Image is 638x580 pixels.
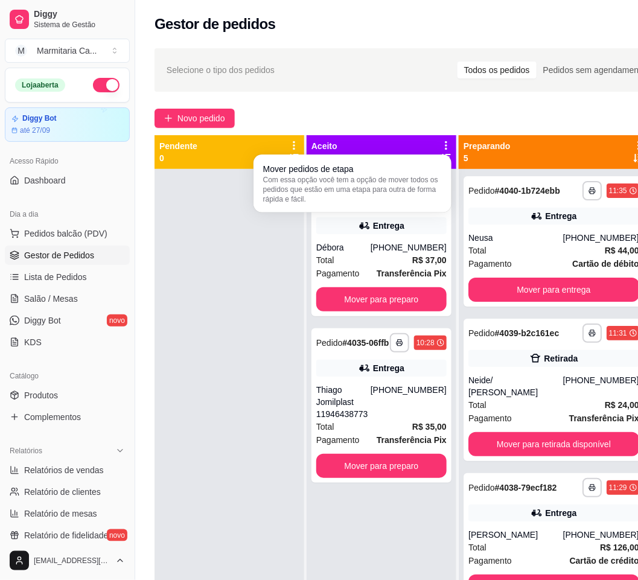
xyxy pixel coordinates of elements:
[311,140,337,152] p: Aceito
[37,45,97,57] div: Marmitaria Ca ...
[263,163,354,175] span: Mover pedidos de etapa
[343,338,389,348] strong: # 4035-06ffb
[5,504,130,523] a: Relatório de mesas
[34,556,110,566] span: [EMAIL_ADDRESS][DOMAIN_NAME]
[24,249,94,261] span: Gestor de Pedidos
[20,126,50,135] article: até 27/09
[5,107,130,142] a: Diggy Botaté 27/09
[468,257,512,270] span: Pagamento
[5,224,130,243] button: Pedidos balcão (PDV)
[371,384,447,420] div: [PHONE_NUMBER]
[24,508,97,520] span: Relatório de mesas
[468,412,512,425] span: Pagamento
[412,422,447,432] strong: R$ 35,00
[5,267,130,287] a: Lista de Pedidos
[316,454,447,478] button: Mover para preparo
[5,460,130,480] a: Relatórios de vendas
[468,541,486,554] span: Total
[24,486,101,498] span: Relatório de clientes
[316,253,334,267] span: Total
[468,186,495,196] span: Pedido
[495,328,560,338] strong: # 4039-b2c161ec
[5,39,130,63] button: Select a team
[5,311,130,330] a: Diggy Botnovo
[5,333,130,352] a: KDS
[164,114,173,123] span: plus
[468,554,512,567] span: Pagamento
[373,220,404,232] div: Entrega
[464,152,511,164] p: 5
[468,232,563,244] div: Neusa
[5,151,130,171] div: Acesso Rápido
[15,78,65,92] div: Loja aberta
[316,420,334,433] span: Total
[159,152,197,164] p: 0
[316,433,360,447] span: Pagamento
[24,336,42,348] span: KDS
[24,411,81,423] span: Complementos
[468,398,486,412] span: Total
[316,267,360,280] span: Pagamento
[24,293,78,305] span: Salão / Mesas
[24,228,107,240] span: Pedidos balcão (PDV)
[468,483,495,492] span: Pedido
[609,483,627,492] div: 11:29
[5,407,130,427] a: Complementos
[177,112,225,125] span: Novo pedido
[311,152,337,164] p: 2
[5,482,130,502] a: Relatório de clientes
[416,338,435,348] div: 10:28
[15,45,27,57] span: M
[371,241,447,253] div: [PHONE_NUMBER]
[316,241,371,253] div: Débora
[544,352,578,365] div: Retirada
[468,374,563,398] div: Neide/ [PERSON_NAME]
[545,210,576,222] div: Entrega
[34,9,125,20] span: Diggy
[5,246,130,265] a: Gestor de Pedidos
[10,446,42,456] span: Relatórios
[468,529,563,541] div: [PERSON_NAME]
[316,338,343,348] span: Pedido
[316,384,371,420] div: Thiago Jomilplast 11946438773
[5,205,130,224] div: Dia a dia
[5,526,130,545] a: Relatório de fidelidadenovo
[458,62,537,78] div: Todos os pedidos
[5,5,130,34] a: DiggySistema de Gestão
[22,114,57,123] article: Diggy Bot
[24,174,66,186] span: Dashboard
[24,389,58,401] span: Produtos
[167,63,275,77] span: Selecione o tipo dos pedidos
[468,328,495,338] span: Pedido
[263,175,442,204] span: Com essa opção você tem a opção de mover todos os pedidos que estão em uma etapa para outra de fo...
[159,140,197,152] p: Pendente
[609,328,627,338] div: 11:31
[93,78,120,92] button: Alterar Status
[609,186,627,196] div: 11:35
[155,14,276,34] h2: Gestor de pedidos
[495,483,557,492] strong: # 4038-79ecf182
[24,271,87,283] span: Lista de Pedidos
[5,546,130,575] button: [EMAIL_ADDRESS][DOMAIN_NAME]
[5,366,130,386] div: Catálogo
[24,529,108,541] span: Relatório de fidelidade
[5,386,130,405] a: Produtos
[316,287,447,311] button: Mover para preparo
[5,289,130,308] a: Salão / Mesas
[24,464,104,476] span: Relatórios de vendas
[24,314,61,327] span: Diggy Bot
[155,109,235,128] button: Novo pedido
[468,244,486,257] span: Total
[412,255,447,265] strong: R$ 37,00
[5,171,130,190] a: Dashboard
[373,362,404,374] div: Entrega
[464,140,511,152] p: Preparando
[495,186,560,196] strong: # 4040-1b724ebb
[377,435,447,445] strong: Transferência Pix
[377,269,447,278] strong: Transferência Pix
[34,20,125,30] span: Sistema de Gestão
